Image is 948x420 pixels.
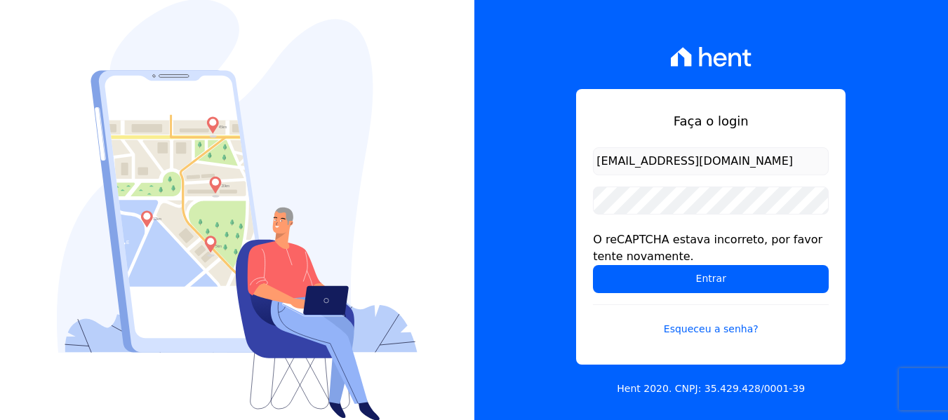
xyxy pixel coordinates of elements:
h1: Faça o login [593,111,829,130]
input: Email [593,147,829,175]
a: Esqueceu a senha? [593,304,829,337]
p: Hent 2020. CNPJ: 35.429.428/0001-39 [617,381,805,396]
input: Entrar [593,265,829,293]
div: O reCAPTCHA estava incorreto, por favor tente novamente. [593,231,829,265]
